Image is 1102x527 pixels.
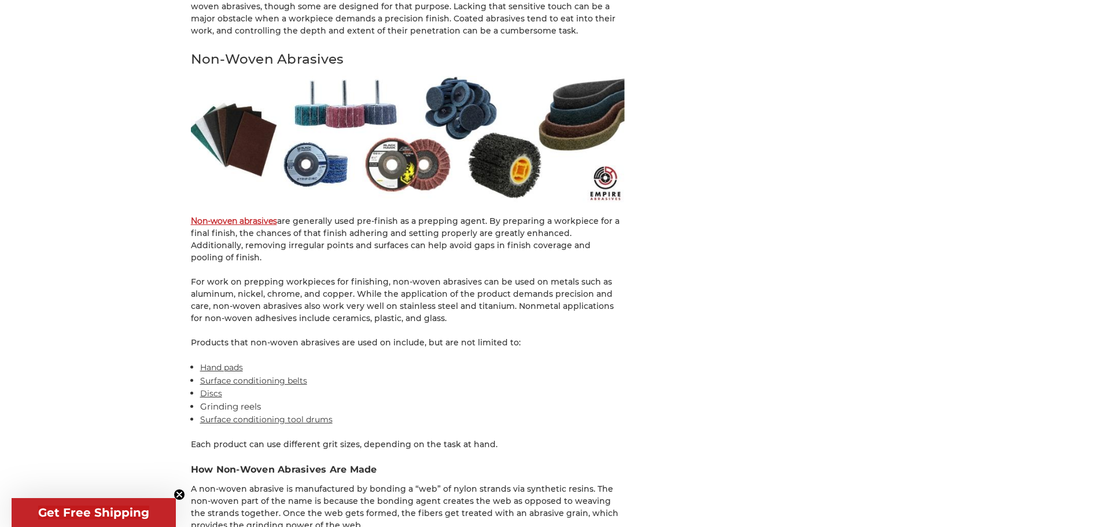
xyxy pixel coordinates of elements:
a: Discs [200,388,222,399]
a: Hand pads [200,362,243,373]
span: Get Free Shipping [38,506,149,519]
p: are generally used pre-finish as a prepping agent. By preparing a workpiece for a final finish, t... [191,215,625,264]
p: For work on prepping workpieces for finishing, non-woven abrasives can be used on metals such as ... [191,276,625,325]
img: Non-woven abrasives examples - hand scuff pads like scotchbrite, strip discs, surface conditionin... [191,76,625,204]
h2: Non-Woven Abrasives [191,49,625,69]
a: Non-woven abrasives [191,216,277,226]
li: Grinding reels [200,400,625,414]
div: Get Free ShippingClose teaser [12,498,176,527]
p: Products that non-woven abrasives are used on include, but are not limited to: [191,337,625,349]
a: Surface conditioning belts [200,375,307,386]
button: Close teaser [174,489,185,500]
p: Each product can use different grit sizes, depending on the task at hand. [191,438,625,451]
a: Surface conditioning tool drums [200,414,333,425]
h3: How Non-Woven Abrasives Are Made [191,463,625,477]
